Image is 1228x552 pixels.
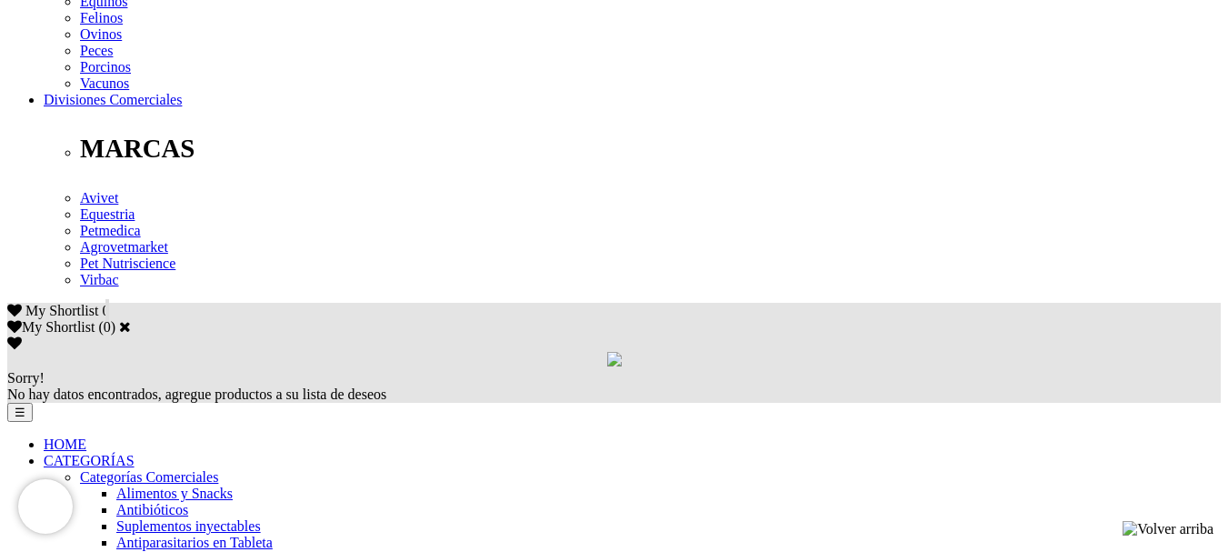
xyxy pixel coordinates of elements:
[80,26,122,42] a: Ovinos
[80,59,131,75] a: Porcinos
[80,190,118,206] a: Avivet
[44,453,135,468] a: CATEGORÍAS
[44,92,182,107] a: Divisiones Comerciales
[80,134,1221,164] p: MARCAS
[44,437,86,452] a: HOME
[98,319,115,335] span: ( )
[80,206,135,222] a: Equestria
[80,223,141,238] a: Petmedica
[119,319,131,334] a: Cerrar
[7,403,33,422] button: ☰
[7,319,95,335] label: My Shortlist
[104,319,111,335] label: 0
[80,469,218,485] a: Categorías Comerciales
[80,43,113,58] a: Peces
[116,518,261,534] a: Suplementos inyectables
[80,10,123,25] a: Felinos
[80,75,129,91] a: Vacunos
[7,370,1221,403] div: No hay datos encontrados, agregue productos a su lista de deseos
[116,486,233,501] a: Alimentos y Snacks
[1123,521,1213,537] img: Volver arriba
[607,352,622,366] img: loading.gif
[116,535,273,550] a: Antiparasitarios en Tableta
[80,239,168,255] a: Agrovetmarket
[25,303,98,318] span: My Shortlist
[102,303,109,318] span: 0
[7,370,45,386] span: Sorry!
[18,479,73,534] iframe: Brevo live chat
[116,502,188,517] a: Antibióticos
[80,256,175,271] a: Pet Nutriscience
[80,272,119,287] a: Virbac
